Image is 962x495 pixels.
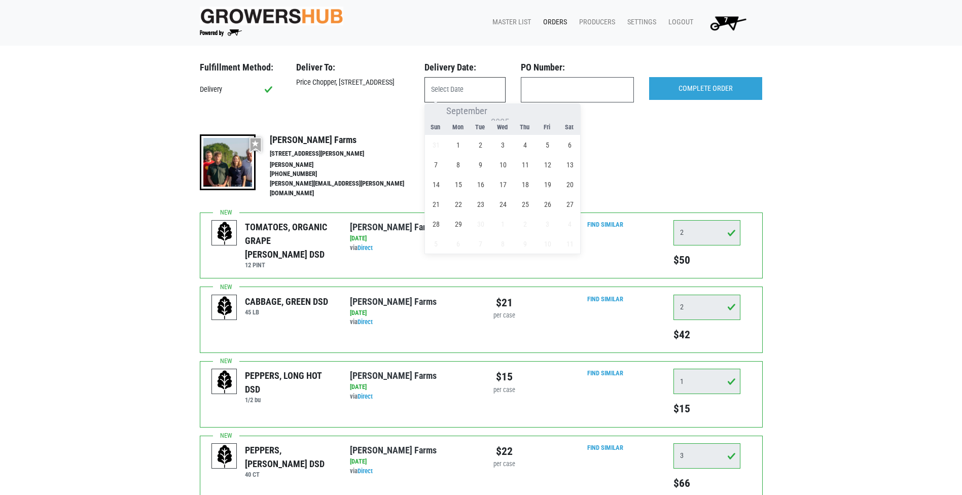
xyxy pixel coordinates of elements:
[426,194,446,214] span: September 21, 2025
[471,194,490,214] span: September 23, 2025
[587,444,623,451] a: Find Similar
[673,369,740,394] input: Qty
[270,160,426,170] li: [PERSON_NAME]
[448,174,468,194] span: September 15, 2025
[587,295,623,303] a: Find Similar
[538,214,557,234] span: October 3, 2025
[538,155,557,174] span: September 12, 2025
[521,62,634,73] h3: PO Number:
[515,214,535,234] span: October 2, 2025
[424,77,506,102] input: Select Date
[471,135,490,155] span: September 2, 2025
[560,234,580,254] span: October 11, 2025
[673,220,740,245] input: Qty
[493,214,513,234] span: October 1, 2025
[245,471,335,478] h6: 40 CT
[493,155,513,174] span: September 10, 2025
[350,382,473,392] div: [DATE]
[447,124,469,131] span: Mon
[471,214,490,234] span: September 30, 2025
[350,370,437,381] a: [PERSON_NAME] Farms
[200,62,281,73] h3: Fulfillment Method:
[426,234,446,254] span: October 5, 2025
[560,174,580,194] span: September 20, 2025
[493,194,513,214] span: September 24, 2025
[538,174,557,194] span: September 19, 2025
[673,402,740,415] h5: $15
[358,467,373,475] a: Direct
[424,62,506,73] h3: Delivery Date:
[514,124,536,131] span: Thu
[705,13,751,33] img: Cart
[245,261,335,269] h6: 12 PINT
[515,155,535,174] span: September 11, 2025
[538,234,557,254] span: October 10, 2025
[660,13,697,32] a: Logout
[587,221,623,228] a: Find Similar
[489,311,520,321] div: per case
[724,16,728,24] span: 7
[350,467,473,476] div: via
[538,135,557,155] span: September 5, 2025
[200,134,256,190] img: thumbnail-8a08f3346781c529aa742b86dead986c.jpg
[296,62,409,73] h3: Deliver To:
[673,295,740,320] input: Qty
[571,13,619,32] a: Producers
[424,124,447,131] span: Sun
[289,77,417,88] div: Price Chopper, [STREET_ADDRESS]
[673,254,740,267] h5: $50
[212,295,237,321] img: placeholder-variety-43d6402dacf2d531de610a020419775a.svg
[350,445,437,455] a: [PERSON_NAME] Farms
[560,135,580,155] span: September 6, 2025
[649,77,762,100] input: COMPLETE ORDER
[350,243,473,253] div: via
[469,124,491,131] span: Tue
[673,477,740,490] h5: $66
[200,29,242,37] img: Powered by Big Wheelbarrow
[245,220,335,261] div: TOMATOES, ORGANIC GRAPE [PERSON_NAME] DSD
[245,443,335,471] div: PEPPERS, [PERSON_NAME] DSD
[426,214,446,234] span: September 28, 2025
[350,234,473,243] div: [DATE]
[426,135,446,155] span: August 31, 2025
[558,124,581,131] span: Sat
[245,295,328,308] div: CABBAGE, GREEN DSD
[493,135,513,155] span: September 3, 2025
[471,174,490,194] span: September 16, 2025
[489,295,520,311] div: $21
[200,7,344,25] img: original-fc7597fdc6adbb9d0e2ae620e786d1a2.jpg
[484,13,535,32] a: Master List
[489,369,520,385] div: $15
[212,221,237,246] img: placeholder-variety-43d6402dacf2d531de610a020419775a.svg
[270,179,426,198] li: [PERSON_NAME][EMAIL_ADDRESS][PERSON_NAME][DOMAIN_NAME]
[426,174,446,194] span: September 14, 2025
[536,124,558,131] span: Fri
[538,194,557,214] span: September 26, 2025
[697,13,755,33] a: 7
[491,124,514,131] span: Wed
[245,369,335,396] div: PEPPERS, LONG HOT DSD
[358,318,373,326] a: Direct
[471,155,490,174] span: September 9, 2025
[358,244,373,252] a: Direct
[560,214,580,234] span: October 4, 2025
[515,174,535,194] span: September 18, 2025
[493,234,513,254] span: October 8, 2025
[560,155,580,174] span: September 13, 2025
[515,135,535,155] span: September 4, 2025
[515,234,535,254] span: October 9, 2025
[245,396,335,404] h6: 1/2 bu
[350,392,473,402] div: via
[350,308,473,318] div: [DATE]
[270,169,426,179] li: [PHONE_NUMBER]
[535,13,571,32] a: Orders
[448,194,468,214] span: September 22, 2025
[212,369,237,395] img: placeholder-variety-43d6402dacf2d531de610a020419775a.svg
[350,317,473,327] div: via
[245,308,328,316] h6: 45 LB
[358,393,373,400] a: Direct
[448,234,468,254] span: October 6, 2025
[270,134,426,146] h4: [PERSON_NAME] Farms
[448,135,468,155] span: September 1, 2025
[448,214,468,234] span: September 29, 2025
